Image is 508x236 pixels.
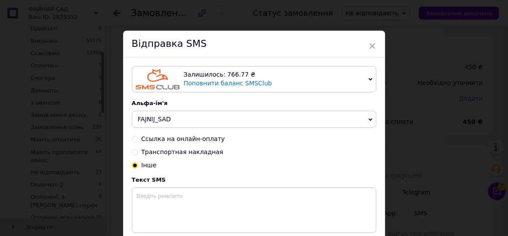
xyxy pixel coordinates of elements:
span: Ссылка на онлайн-оплату [142,135,225,142]
span: Транспортная накладная [142,148,224,155]
span: × [369,39,377,53]
span: Інше [142,162,157,169]
div: Текст SMS [132,176,377,183]
span: FAJNIJ_SAD [138,116,171,123]
span: Альфа-ім'я [132,100,168,106]
div: Залишилось: 766.77 ₴ [184,70,365,79]
a: Поповнити баланс SMSClub [184,80,272,87]
div: Відправка SMS [123,31,385,57]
